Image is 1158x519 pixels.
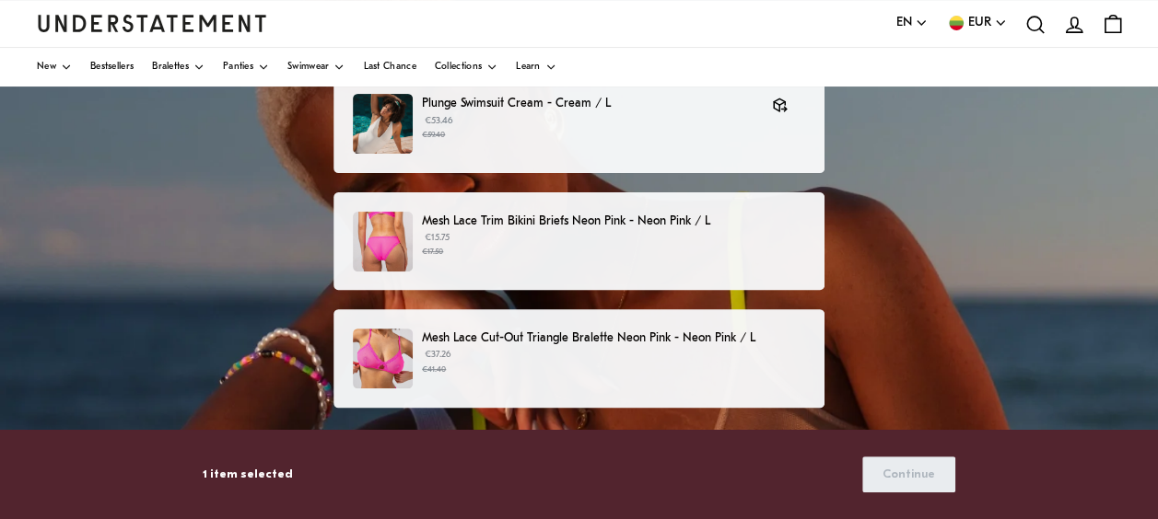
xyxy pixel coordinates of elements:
a: Last Chance [363,48,415,86]
p: Plunge Swimsuit Cream - Cream / L [422,94,754,113]
p: €15.75 [422,231,805,259]
strike: €59.40 [422,131,445,139]
a: Learn [516,48,556,86]
span: Learn [516,63,541,72]
strike: €41.40 [422,365,446,374]
a: Understatement Homepage [37,15,267,31]
strike: €17.50 [422,248,443,256]
span: EUR [968,13,991,33]
p: Mesh Lace Cut-Out Triangle Bralette Neon Pink - Neon Pink / L [422,329,805,348]
span: Swimwear [287,63,329,72]
img: NMLT-BRA-016-1.jpg [353,329,413,388]
a: New [37,48,72,86]
button: EUR [946,13,1007,33]
img: plunge-swimsuit-cream_2.jpg [353,94,413,154]
a: Collections [435,48,497,86]
p: Mesh Lace Trim Bikini Briefs Neon Pink - Neon Pink / L [422,212,805,231]
span: Collections [435,63,482,72]
span: Panties [223,63,253,72]
span: Bestsellers [90,63,134,72]
button: EN [896,13,928,33]
span: EN [896,13,912,33]
img: NMLT-BRF-002-1.jpg [353,212,413,271]
span: Bralettes [152,63,189,72]
span: New [37,63,56,72]
span: Last Chance [363,63,415,72]
a: Bralettes [152,48,205,86]
a: Swimwear [287,48,345,86]
p: €53.46 [422,114,754,142]
a: Bestsellers [90,48,134,86]
a: Panties [223,48,269,86]
p: €37.26 [422,348,805,375]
